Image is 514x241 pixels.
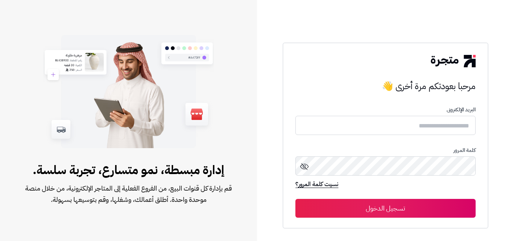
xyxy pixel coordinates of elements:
[431,55,475,67] img: logo-2.png
[295,180,338,190] a: نسيت كلمة المرور؟
[24,161,233,179] span: إدارة مبسطة، نمو متسارع، تجربة سلسة.
[295,147,475,153] p: كلمة المرور
[295,79,475,94] h3: مرحبا بعودتكم مرة أخرى 👋
[295,107,475,113] p: البريد الإلكترونى
[24,183,233,205] span: قم بإدارة كل قنوات البيع، من الفروع الفعلية إلى المتاجر الإلكترونية، من خلال منصة موحدة واحدة. أط...
[295,199,475,218] button: تسجيل الدخول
